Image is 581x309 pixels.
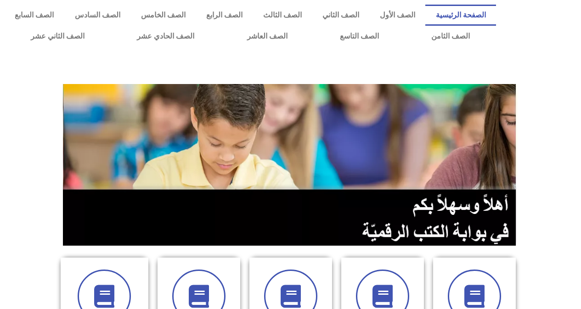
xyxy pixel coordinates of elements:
a: الصف الثاني عشر [5,26,111,47]
a: الصف السابع [5,5,64,26]
a: الصف الخامس [130,5,196,26]
a: الصف الثاني [312,5,369,26]
a: الصف الثامن [405,26,496,47]
a: الصف الرابع [196,5,253,26]
a: الصف الحادي عشر [111,26,220,47]
a: الصف التاسع [314,26,405,47]
a: الصف الأول [369,5,425,26]
a: الصف الثالث [253,5,312,26]
a: الصف العاشر [221,26,314,47]
a: الصف السادس [64,5,130,26]
a: الصفحة الرئيسية [425,5,496,26]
